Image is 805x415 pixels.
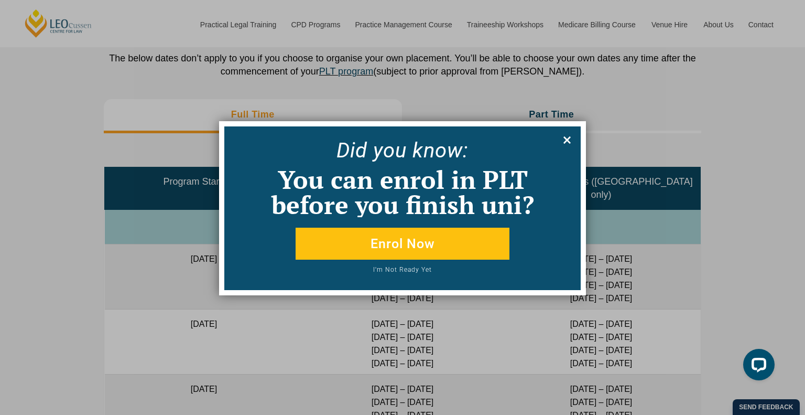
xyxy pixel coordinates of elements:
span: Did yo [336,138,395,163]
button: Enrol Now [296,228,509,260]
iframe: LiveChat chat widget [735,345,779,389]
button: I'm Not Ready Yet [260,267,545,280]
button: Close [559,132,575,148]
span: u know: [395,138,469,163]
span: You can enrol in PLT before you finish uni? [271,163,534,221]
